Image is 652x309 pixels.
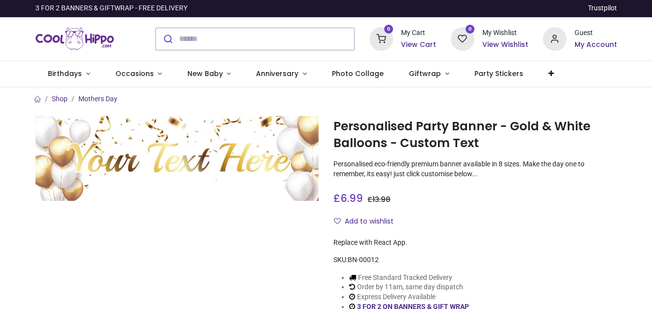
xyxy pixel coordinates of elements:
button: Add to wishlistAdd to wishlist [333,213,402,230]
div: My Cart [401,28,436,38]
a: Anniversary [244,61,320,87]
a: Giftwrap [397,61,462,87]
sup: 0 [466,25,475,34]
span: £ [333,191,363,205]
span: BN-00012 [348,256,379,264]
span: Anniversary [256,69,298,78]
a: Shop [52,95,68,103]
button: Submit [156,28,179,50]
span: New Baby [187,69,223,78]
h1: Personalised Party Banner - Gold & White Balloons - Custom Text [333,118,617,152]
img: Personalised Party Banner - Gold & White Balloons - Custom Text [36,116,319,201]
span: 6.99 [340,191,363,205]
div: 3 FOR 2 BANNERS & GIFTWRAP - FREE DELIVERY [36,3,187,13]
span: 13.98 [372,194,391,204]
a: 0 [451,34,474,42]
a: New Baby [175,61,244,87]
a: Occasions [103,61,175,87]
i: Add to wishlist [334,218,341,225]
p: Personalised eco-friendly premium banner available in 8 sizes. Make the day one to remember, its ... [333,159,617,179]
img: Cool Hippo [36,25,114,53]
span: Party Stickers [474,69,523,78]
div: SKU: [333,255,617,265]
span: Photo Collage [332,69,384,78]
a: Logo of Cool Hippo [36,25,114,53]
li: Express Delivery Available [349,292,487,302]
div: My Wishlist [482,28,528,38]
a: Mothers Day [78,95,117,103]
li: Order by 11am, same day dispatch [349,282,487,292]
a: Trustpilot [588,3,617,13]
span: Giftwrap [409,69,441,78]
sup: 0 [384,25,394,34]
div: Guest [575,28,617,38]
span: Occasions [115,69,154,78]
div: Replace with React App. [333,238,617,248]
li: Free Standard Tracked Delivery [349,273,487,283]
a: 0 [369,34,393,42]
a: Birthdays [36,61,103,87]
a: My Account [575,40,617,50]
span: £ [367,194,391,204]
a: View Wishlist [482,40,528,50]
a: View Cart [401,40,436,50]
span: Birthdays [48,69,82,78]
